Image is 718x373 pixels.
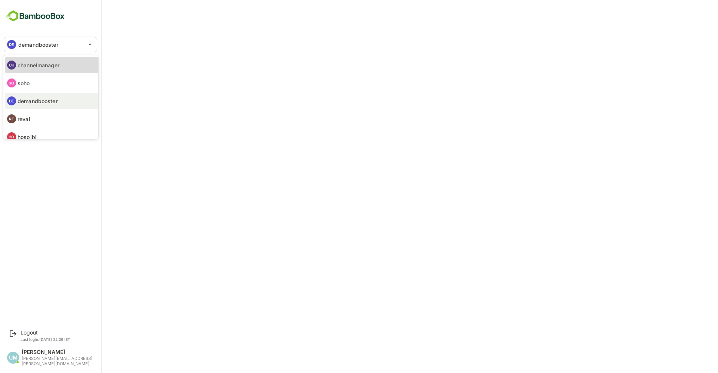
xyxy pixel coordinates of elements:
[18,79,30,87] p: soho
[7,132,16,141] div: HO
[18,97,58,105] p: demandbooster
[7,78,16,87] div: SO
[18,115,30,123] p: revai
[7,114,16,123] div: RE
[7,96,16,105] div: DE
[18,61,59,69] p: channelmanager
[7,61,16,70] div: CH
[18,133,37,141] p: hospibi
